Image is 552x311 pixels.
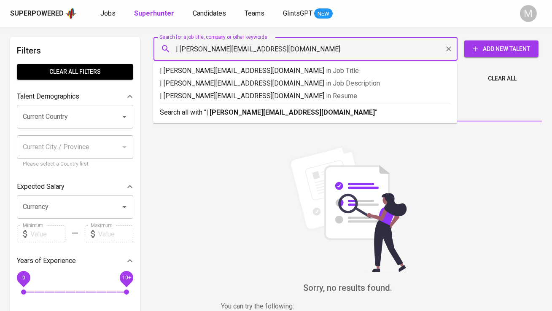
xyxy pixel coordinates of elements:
p: Expected Salary [17,182,65,192]
a: Jobs [100,8,117,19]
span: Clear All [488,73,517,84]
button: Add New Talent [464,40,539,57]
span: Clear All filters [24,67,127,77]
a: Superpoweredapp logo [10,7,77,20]
h6: Sorry, no results found. [153,281,542,295]
div: Expected Salary [17,178,133,195]
b: | [PERSON_NAME][EMAIL_ADDRESS][DOMAIN_NAME] [206,108,375,116]
span: GlintsGPT [283,9,312,17]
p: | [PERSON_NAME][EMAIL_ADDRESS][DOMAIN_NAME] [160,91,450,101]
span: in Resume [326,92,357,100]
button: Clear All filters [17,64,133,80]
p: Years of Experience [17,256,76,266]
span: Add New Talent [471,44,532,54]
div: Years of Experience [17,252,133,269]
p: Talent Demographics [17,91,79,102]
span: 10+ [122,275,131,281]
div: Talent Demographics [17,88,133,105]
a: Superhunter [134,8,176,19]
img: app logo [65,7,77,20]
input: Value [98,225,133,242]
b: Superhunter [134,9,174,17]
input: Value [30,225,65,242]
span: 0 [22,275,25,281]
span: NEW [314,10,333,18]
button: Clear All [485,71,520,86]
a: Teams [245,8,266,19]
span: Candidates [193,9,226,17]
h6: Filters [17,44,133,57]
img: file_searching.svg [285,146,411,272]
div: M [520,5,537,22]
span: in Job Description [326,79,380,87]
p: | [PERSON_NAME][EMAIL_ADDRESS][DOMAIN_NAME] [160,66,450,76]
div: Superpowered [10,9,64,19]
button: Open [118,111,130,123]
p: Please select a Country first [23,160,127,169]
a: Candidates [193,8,228,19]
a: GlintsGPT NEW [283,8,333,19]
button: Open [118,201,130,213]
span: Jobs [100,9,116,17]
span: in Job Title [326,67,359,75]
p: | [PERSON_NAME][EMAIL_ADDRESS][DOMAIN_NAME] [160,78,450,88]
span: Teams [245,9,264,17]
p: Search all with " " [160,107,450,118]
button: Clear [443,43,455,55]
